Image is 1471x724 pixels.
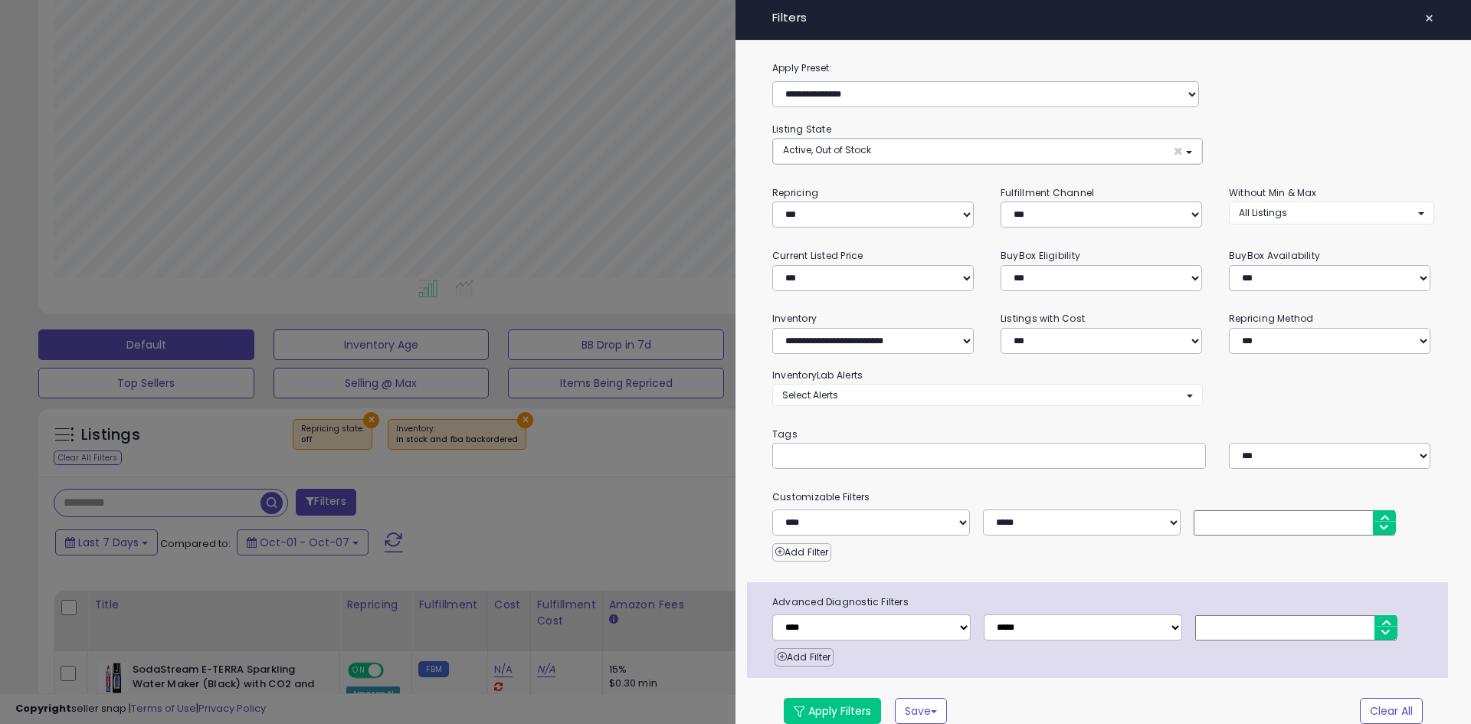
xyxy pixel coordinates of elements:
[1173,143,1183,159] span: ×
[1001,312,1085,325] small: Listings with Cost
[1229,201,1434,224] button: All Listings
[1418,8,1440,29] button: ×
[772,369,863,382] small: InventoryLab Alerts
[772,312,817,325] small: Inventory
[1229,249,1320,262] small: BuyBox Availability
[773,139,1202,164] button: Active, Out of Stock ×
[782,388,838,401] span: Select Alerts
[761,594,1448,611] span: Advanced Diagnostic Filters
[772,11,1434,25] h4: Filters
[1229,312,1314,325] small: Repricing Method
[784,698,881,724] button: Apply Filters
[772,543,831,562] button: Add Filter
[761,426,1446,443] small: Tags
[761,60,1446,77] label: Apply Preset:
[772,249,863,262] small: Current Listed Price
[1229,186,1317,199] small: Without Min & Max
[1360,698,1423,724] button: Clear All
[772,384,1203,406] button: Select Alerts
[772,186,818,199] small: Repricing
[1239,206,1287,219] span: All Listings
[1424,8,1434,29] span: ×
[1001,249,1080,262] small: BuyBox Eligibility
[895,698,947,724] button: Save
[772,123,831,136] small: Listing State
[761,489,1446,506] small: Customizable Filters
[783,143,871,156] span: Active, Out of Stock
[775,648,834,667] button: Add Filter
[1001,186,1094,199] small: Fulfillment Channel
